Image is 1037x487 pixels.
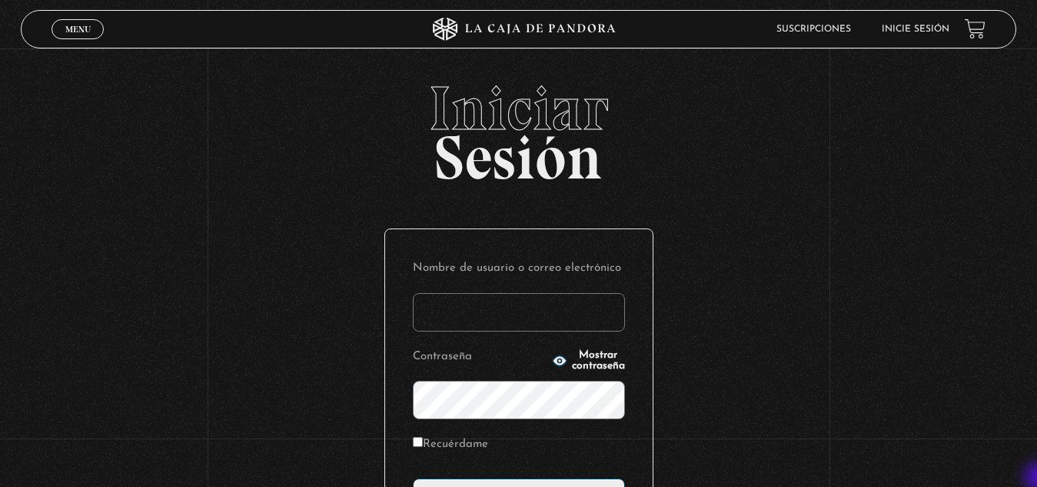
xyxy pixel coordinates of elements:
[21,78,1016,176] h2: Sesión
[413,437,423,447] input: Recuérdame
[65,25,91,34] span: Menu
[552,350,625,372] button: Mostrar contraseña
[882,25,949,34] a: Inicie sesión
[413,345,547,369] label: Contraseña
[60,37,96,48] span: Cerrar
[413,433,488,457] label: Recuérdame
[572,350,625,372] span: Mostrar contraseña
[413,257,625,281] label: Nombre de usuario o correo electrónico
[965,18,985,39] a: View your shopping cart
[776,25,851,34] a: Suscripciones
[21,78,1016,139] span: Iniciar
